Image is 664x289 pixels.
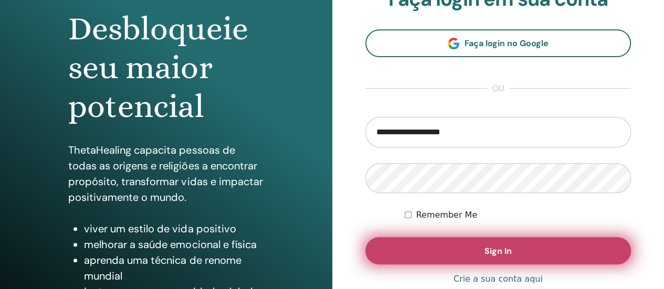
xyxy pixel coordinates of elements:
span: Sign In [484,245,512,256]
span: ou [487,82,509,95]
h1: Desbloqueie seu maior potencial [68,9,264,126]
li: aprenda uma técnica de renome mundial [84,252,264,284]
button: Sign In [365,237,631,264]
span: Faça login no Google [465,38,549,49]
label: Remember Me [416,209,477,221]
li: viver um estilo de vida positivo [84,221,264,237]
p: ThetaHealing capacita pessoas de todas as origens e religiões a encontrar propósito, transformar ... [68,142,264,205]
a: Crie a sua conta aqui [454,273,543,285]
div: Keep me authenticated indefinitely or until I manually logout [405,209,631,221]
a: Faça login no Google [365,29,631,57]
li: melhorar a saúde emocional e física [84,237,264,252]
